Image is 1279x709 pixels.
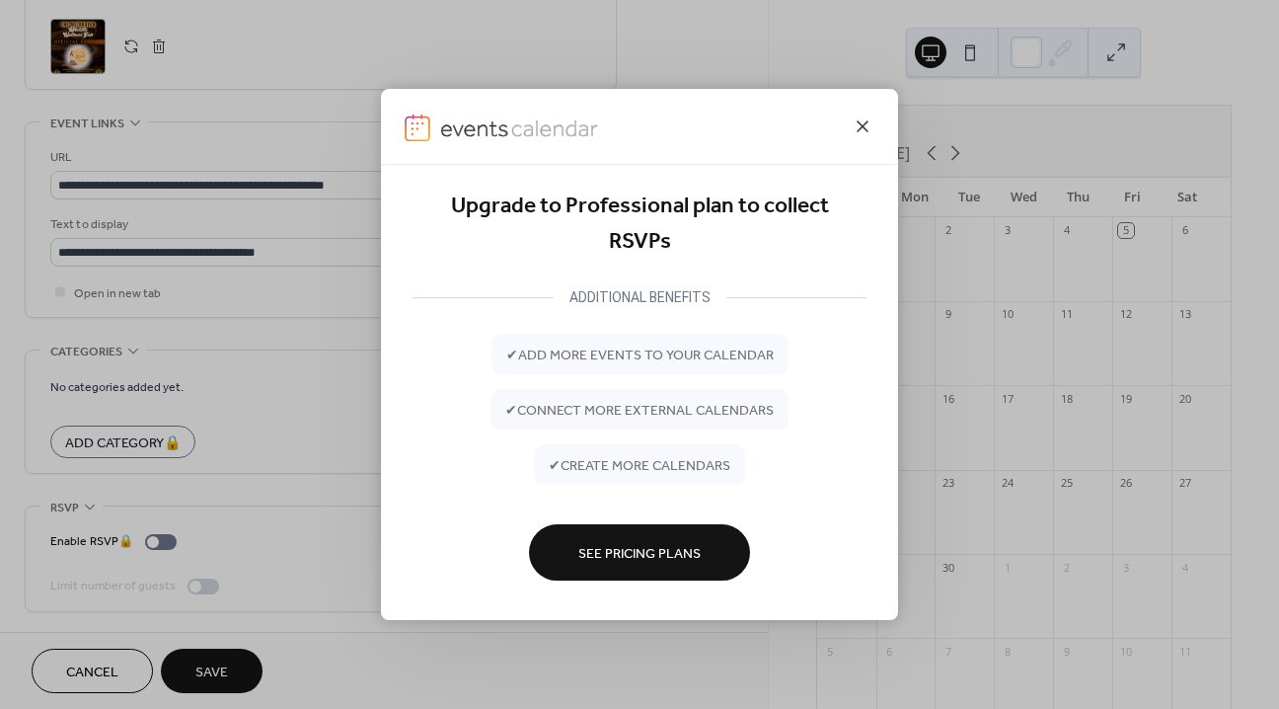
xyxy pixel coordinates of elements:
[506,345,774,365] span: ✔ add more events to your calendar
[440,115,600,142] img: logo-type
[505,400,774,421] span: ✔ connect more external calendars
[578,543,701,564] span: See Pricing Plans
[405,115,430,142] img: logo-icon
[413,189,866,261] div: Upgrade to Professional plan to collect RSVPs
[549,455,730,476] span: ✔ create more calendars
[554,285,726,309] div: ADDITIONAL BENEFITS
[529,524,750,581] button: See Pricing Plans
